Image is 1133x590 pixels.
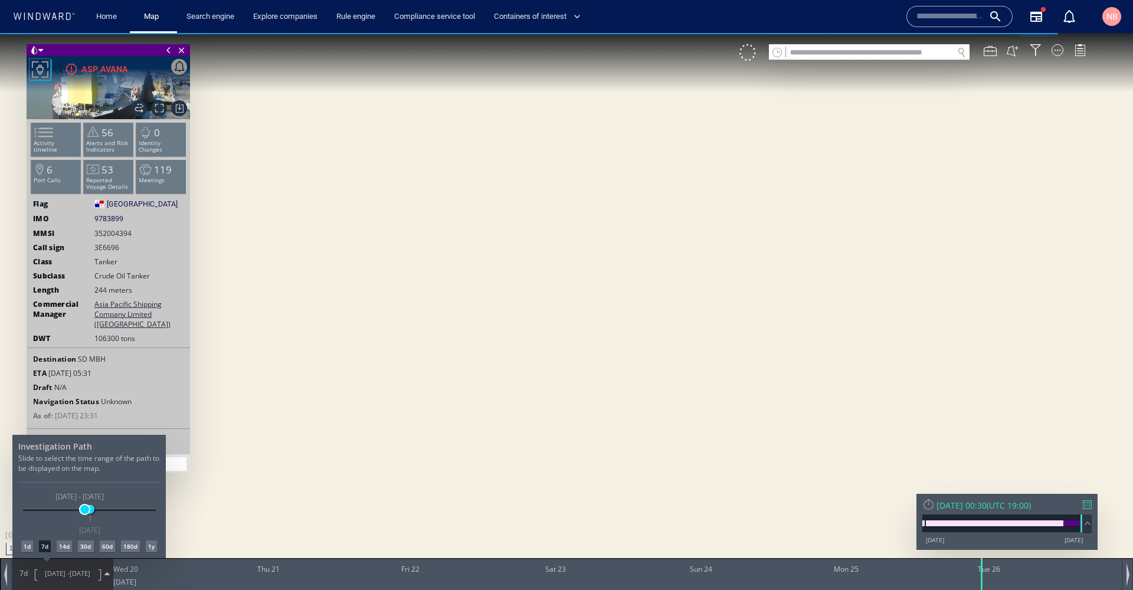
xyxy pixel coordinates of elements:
[1100,5,1124,28] button: NB
[1083,537,1124,581] iframe: Chat
[389,6,480,27] a: Compliance service tool
[18,420,160,450] p: Slide to select the time range of the path to be displayed on the map.
[57,507,72,519] div: 14d
[54,458,106,469] span: [DATE] - [DATE]
[248,6,322,27] a: Explore companies
[332,6,380,27] a: Rule engine
[21,507,33,519] div: 1d
[18,408,160,419] h4: Investigation Path
[135,6,172,27] button: Map
[489,6,591,27] button: Containers of interest
[121,507,140,519] div: 180d
[146,507,157,519] div: 1y
[91,6,122,27] a: Home
[494,10,581,24] span: Containers of interest
[1106,12,1118,21] span: NB
[87,6,125,27] button: Home
[182,6,239,27] a: Search engine
[139,6,168,27] a: Map
[78,507,93,519] div: 30d
[1062,9,1076,24] div: Notification center
[39,507,51,519] div: 7d
[100,507,115,519] div: 60d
